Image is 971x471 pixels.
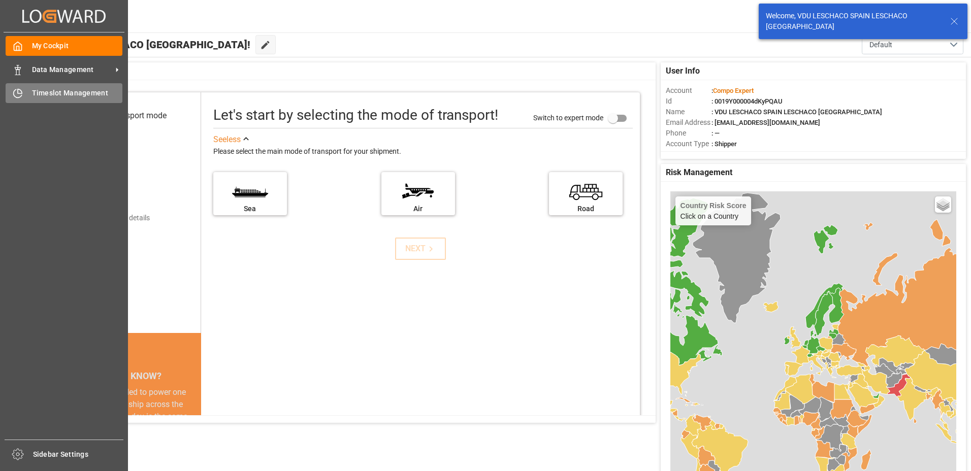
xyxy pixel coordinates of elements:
[711,97,783,105] span: : 0019Y000004dKyPQAU
[213,105,498,126] div: Let's start by selecting the mode of transport!
[86,213,150,223] div: Add shipping details
[935,196,951,213] a: Layers
[666,128,711,139] span: Phone
[533,113,603,121] span: Switch to expert mode
[218,204,282,214] div: Sea
[666,85,711,96] span: Account
[666,96,711,107] span: Id
[6,36,122,56] a: My Cockpit
[395,238,446,260] button: NEXT
[32,41,123,51] span: My Cockpit
[862,35,963,54] button: open menu
[32,88,123,98] span: Timeslot Management
[213,133,241,146] div: See less
[711,87,754,94] span: :
[386,204,450,214] div: Air
[32,64,112,75] span: Data Management
[666,117,711,128] span: Email Address
[711,108,882,116] span: : VDU LESCHACO SPAIN LESCHACO [GEOGRAPHIC_DATA]
[681,201,747,220] div: Click on a Country
[666,65,700,77] span: User Info
[666,139,711,149] span: Account Type
[213,146,633,158] div: Please select the main mode of transport for your shipment.
[666,166,732,179] span: Risk Management
[711,119,820,126] span: : [EMAIL_ADDRESS][DOMAIN_NAME]
[869,40,892,50] span: Default
[405,243,436,255] div: NEXT
[711,140,737,148] span: : Shipper
[766,11,941,32] div: Welcome, VDU LESCHACO SPAIN LESCHACO [GEOGRAPHIC_DATA]
[6,83,122,103] a: Timeslot Management
[554,204,618,214] div: Road
[713,87,754,94] span: Compo Expert
[666,107,711,117] span: Name
[33,449,124,460] span: Sidebar Settings
[681,201,747,210] h4: Country Risk Score
[42,35,250,54] span: Hello VDU LESCHACO [GEOGRAPHIC_DATA]!
[711,129,720,137] span: : —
